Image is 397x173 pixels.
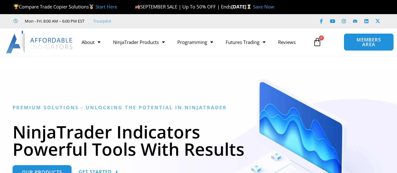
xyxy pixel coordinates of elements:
[350,37,387,47] span: MEMBERS AREA
[13,3,117,10] span: Compare Trade Copier Solutions
[75,35,310,49] nav: Menu
[219,35,272,49] a: Futures Trading
[13,123,384,158] h1: NinjaTrader Indicators Powerful Tools With Results
[13,105,384,111] h6: Premium Solutions - Unlocking the Potential in NinjaTrader
[75,35,107,49] a: About
[6,31,73,53] img: LogoAI
[95,3,117,10] a: Start Here
[135,3,231,10] span: SEPTEMBER SALE | Up To 50% OFF | Ends
[303,33,331,51] a: 0
[247,4,251,9] img: ⌛
[107,35,171,49] a: NinjaTrader Products
[231,3,253,10] strong: [DATE]
[272,35,302,49] a: Reviews
[344,33,394,51] a: MEMBERS AREA
[89,4,94,9] img: 🥇
[171,35,219,49] a: Programming
[319,35,324,41] span: 0
[135,4,140,9] img: 🍂
[14,4,19,9] img: 🏆
[93,17,111,25] a: Trustpilot
[23,17,84,25] span: Mon - Fri: 8:00 AM – 6:00 PM EST
[253,3,274,10] a: Save Now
